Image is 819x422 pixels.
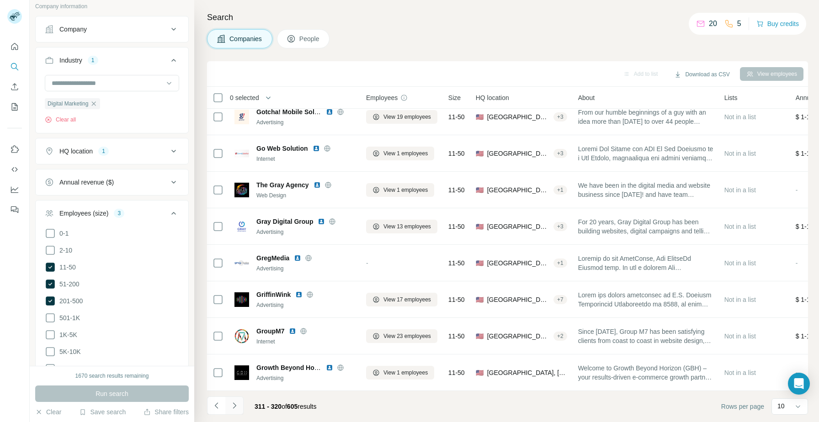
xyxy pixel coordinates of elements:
span: From our humble beginnings of a guy with an idea more than [DATE] to over 44 people [DATE], [PERS... [578,108,713,126]
span: 🇺🇸 [476,222,484,231]
span: HQ location [476,93,509,102]
span: Lorem ips dolors ametconsec ad E.S. Doeiusm Temporincid Utlaboreetdo ma 8588, al enim adm ven qui... [578,290,713,309]
span: - [796,259,798,267]
span: 🇺🇸 [476,149,484,158]
span: 11-50 [448,258,465,268]
img: LinkedIn logo [289,327,296,335]
span: Size [448,93,461,102]
button: View 17 employees [366,293,437,306]
span: Since [DATE], Group M7 has been satisfying clients from coast to coast in website design, logo de... [578,327,713,345]
div: 1670 search results remaining [75,372,149,380]
button: Navigate to next page [225,396,244,415]
img: LinkedIn logo [295,291,303,298]
span: 201-500 [56,296,83,306]
span: GroupM7 [256,327,284,336]
button: Share filters [144,407,189,417]
span: $ 1-10M [796,113,819,121]
button: My lists [7,99,22,115]
span: [GEOGRAPHIC_DATA], [US_STATE] [487,258,550,268]
span: [GEOGRAPHIC_DATA], [US_STATE] [487,295,550,304]
div: Company [59,25,87,34]
span: [GEOGRAPHIC_DATA], [US_STATE] [487,149,550,158]
span: 🇺🇸 [476,185,484,195]
button: Navigate to previous page [207,396,225,415]
div: Annual revenue ($) [59,178,114,187]
span: Gotcha! Mobile Solutions [256,108,334,116]
span: View 1 employees [383,186,428,194]
span: 10K-50K [56,364,84,373]
div: Advertising [256,228,355,236]
button: HQ location1 [36,140,188,162]
div: Advertising [256,374,355,382]
img: Logo of GregMedia [234,256,249,270]
span: Employees [366,93,398,102]
span: 2-10 [56,246,72,255]
button: Save search [79,407,126,417]
button: Enrich CSV [7,79,22,95]
img: LinkedIn logo [326,108,333,116]
span: 605 [287,403,298,410]
span: Not in a list [724,296,756,303]
span: 5K-10K [56,347,81,356]
span: $ 1-10M [796,150,819,157]
img: Logo of Gray Digital Group [234,219,249,234]
span: Not in a list [724,369,756,376]
span: Not in a list [724,223,756,230]
div: 3 [114,209,124,217]
span: 11-50 [448,112,465,121]
button: Annual revenue ($) [36,171,188,193]
img: Logo of Growth Beyond Horizon [234,365,249,380]
button: Clear [35,407,61,417]
div: Internet [256,155,355,163]
span: $ 1-10M [796,296,819,303]
div: + 3 [553,149,567,158]
span: 0-1 [56,229,69,238]
img: LinkedIn logo [326,364,333,371]
span: Not in a list [724,259,756,267]
div: Advertising [256,264,355,273]
button: View 1 employees [366,183,434,197]
span: 311 - 320 [255,403,282,410]
button: Search [7,58,22,75]
span: $ 1-10M [796,223,819,230]
div: 1 [98,147,109,155]
span: 11-50 [448,295,465,304]
span: View 13 employees [383,222,431,231]
span: View 19 employees [383,113,431,121]
span: Lists [724,93,738,102]
span: Go Web Solution [256,144,308,153]
button: View 1 employees [366,147,434,160]
span: Loremip do sit AmetConse, Adi ElitseDd Eiusmod temp. In utl e dolorem Ali Enimadminim & VEN quisn... [578,254,713,272]
img: Logo of Go Web Solution [234,146,249,161]
h4: Search [207,11,808,24]
span: $ 1-10M [796,332,819,340]
span: Not in a list [724,113,756,121]
span: We have been in the digital media and website business since [DATE]! and have team members all ov... [578,181,713,199]
span: For 20 years, Gray Digital Group has been building websites, digital campaigns and telling rich s... [578,217,713,236]
span: People [299,34,320,43]
span: 51-200 [56,280,80,289]
span: Not in a list [724,186,756,194]
button: Use Surfe on LinkedIn [7,141,22,158]
span: 11-50 [448,222,465,231]
span: About [578,93,595,102]
div: + 2 [553,332,567,340]
span: 11-50 [448,332,465,341]
div: + 3 [553,222,567,231]
button: Company [36,18,188,40]
span: 501-1K [56,313,80,322]
span: 🇺🇸 [476,332,484,341]
span: Loremi Dol Sitame con ADI El Sed Doeiusmo te i Utl Etdolo, magnaaliqua eni admini veniamqui nostr... [578,144,713,163]
span: Not in a list [724,332,756,340]
span: 🇺🇸 [476,112,484,121]
button: Feedback [7,201,22,218]
span: 11-50 [448,149,465,158]
span: Growth Beyond Horizon [256,364,330,371]
img: Logo of Gotcha! Mobile Solutions [234,110,249,124]
span: [GEOGRAPHIC_DATA], [US_STATE] [487,185,550,195]
div: HQ location [59,147,93,156]
span: 🇺🇸 [476,368,484,377]
button: Dashboard [7,181,22,198]
div: 1 [88,56,98,64]
span: GregMedia [256,253,289,263]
